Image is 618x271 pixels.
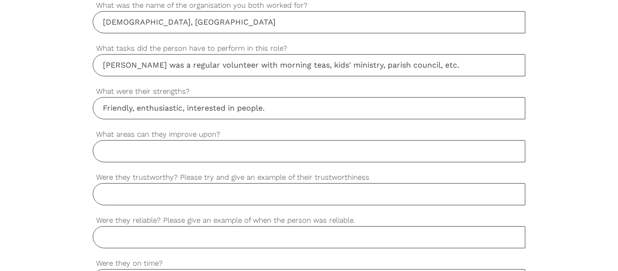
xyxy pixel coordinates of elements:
[93,43,525,54] label: What tasks did the person have to perform in this role?
[93,215,525,226] label: Were they reliable? Please give an example of when the person was reliable.
[93,86,525,97] label: What were their strengths?
[93,129,525,140] label: What areas can they improve upon?
[93,172,525,183] label: Were they trustworthy? Please try and give an example of their trustworthiness
[93,258,525,269] label: Were they on time?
